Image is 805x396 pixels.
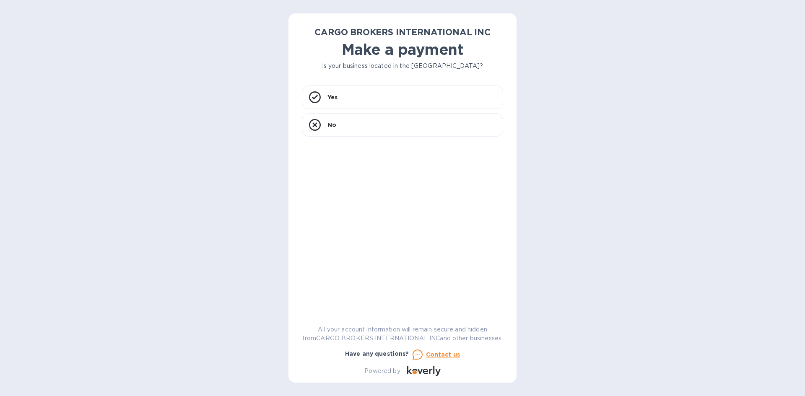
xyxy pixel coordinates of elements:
[364,367,400,375] p: Powered by
[345,350,409,357] b: Have any questions?
[314,27,491,37] b: CARGO BROKERS INTERNATIONAL INC
[426,351,460,358] u: Contact us
[327,93,338,101] p: Yes
[327,121,336,129] p: No
[302,62,503,70] p: Is your business located in the [GEOGRAPHIC_DATA]?
[302,41,503,58] h1: Make a payment
[302,325,503,343] p: All your account information will remain secure and hidden from CARGO BROKERS INTERNATIONAL INC a...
